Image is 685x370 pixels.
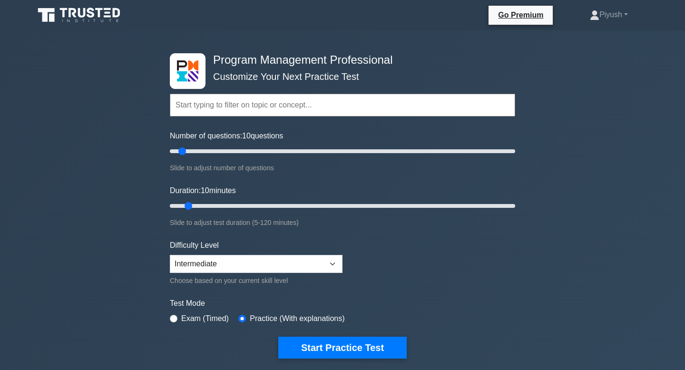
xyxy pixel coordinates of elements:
label: Difficulty Level [170,240,219,251]
span: 10 [242,132,251,140]
div: Slide to adjust number of questions [170,162,515,174]
button: Start Practice Test [278,337,407,359]
label: Practice (With explanations) [250,313,344,324]
div: Choose based on your current skill level [170,275,342,286]
div: Slide to adjust test duration (5-120 minutes) [170,217,515,228]
a: Go Premium [492,9,549,21]
label: Test Mode [170,298,515,309]
a: Piyush [567,5,651,24]
label: Duration: minutes [170,185,236,196]
label: Exam (Timed) [181,313,229,324]
span: 10 [201,186,209,195]
h4: Program Management Professional [209,53,469,67]
label: Number of questions: questions [170,130,283,142]
input: Start typing to filter on topic or concept... [170,94,515,117]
